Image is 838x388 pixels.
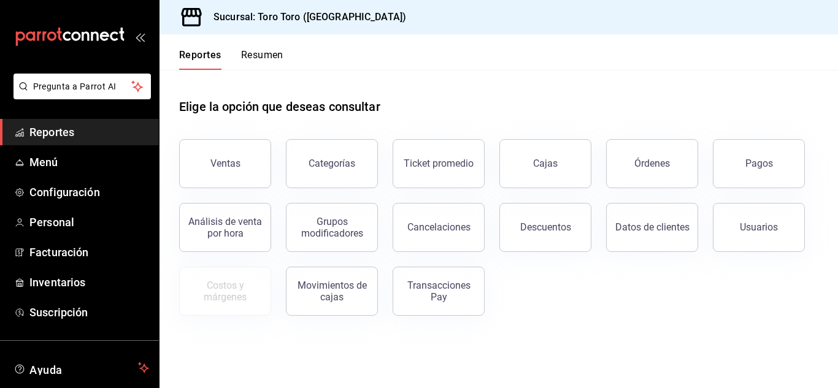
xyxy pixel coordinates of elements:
div: Ticket promedio [404,158,474,169]
button: Contrata inventarios para ver este reporte [179,267,271,316]
button: Reportes [179,49,221,70]
span: Facturación [29,244,149,261]
button: Ticket promedio [393,139,485,188]
div: Descuentos [520,221,571,233]
span: Inventarios [29,274,149,291]
span: Suscripción [29,304,149,321]
div: Costos y márgenes [187,280,263,303]
button: Categorías [286,139,378,188]
span: Reportes [29,124,149,140]
button: Movimientos de cajas [286,267,378,316]
button: Ventas [179,139,271,188]
button: Datos de clientes [606,203,698,252]
div: Cajas [533,156,558,171]
div: Cancelaciones [407,221,471,233]
button: Órdenes [606,139,698,188]
span: Configuración [29,184,149,200]
div: Órdenes [634,158,670,169]
a: Cajas [499,139,591,188]
div: Datos de clientes [615,221,690,233]
button: Pagos [713,139,805,188]
span: Menú [29,154,149,170]
button: Transacciones Pay [393,267,485,316]
button: Descuentos [499,203,591,252]
button: Grupos modificadores [286,203,378,252]
a: Pregunta a Parrot AI [9,89,151,102]
div: Transacciones Pay [401,280,477,303]
button: Pregunta a Parrot AI [13,74,151,99]
span: Pregunta a Parrot AI [33,80,132,93]
span: Personal [29,214,149,230]
div: Ventas [210,158,240,169]
div: navigation tabs [179,49,283,70]
div: Movimientos de cajas [294,280,370,303]
div: Usuarios [740,221,778,233]
div: Análisis de venta por hora [187,216,263,239]
div: Categorías [309,158,355,169]
button: Usuarios [713,203,805,252]
button: Resumen [241,49,283,70]
h3: Sucursal: Toro Toro ([GEOGRAPHIC_DATA]) [204,10,406,25]
button: Cancelaciones [393,203,485,252]
div: Grupos modificadores [294,216,370,239]
button: Análisis de venta por hora [179,203,271,252]
h1: Elige la opción que deseas consultar [179,97,380,116]
span: Ayuda [29,360,133,375]
div: Pagos [745,158,773,169]
button: open_drawer_menu [135,32,145,42]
